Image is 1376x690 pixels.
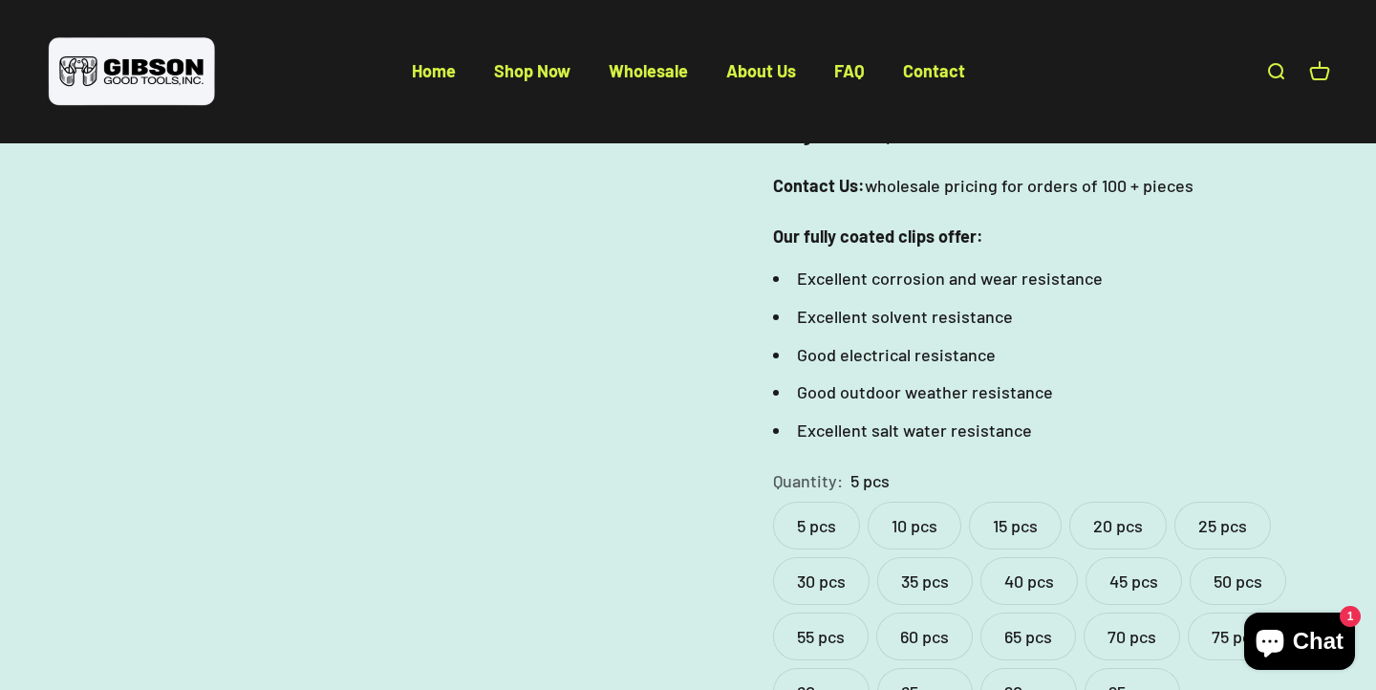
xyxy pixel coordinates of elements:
[1238,613,1361,675] inbox-online-store-chat: Shopify online store chat
[726,60,796,81] a: About Us
[494,60,570,81] a: Shop Now
[797,268,1103,289] span: Excellent corrosion and wear resistance
[773,226,983,247] strong: Our fully coated clips offer:
[797,381,1053,402] span: Good outdoor weather resistance
[773,172,1330,200] p: wholesale pricing for orders of 100 + pieces
[773,467,843,495] legend: Quantity:
[609,60,688,81] a: Wholesale
[412,60,456,81] a: Home
[773,175,865,196] strong: Contact Us:
[903,60,965,81] a: Contact
[797,306,1013,327] span: Excellent solvent resistance
[797,420,1032,441] span: Excellent salt water resistance
[850,467,890,495] variant-option-value: 5 pcs
[797,344,996,365] span: Good electrical resistance
[834,60,865,81] a: FAQ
